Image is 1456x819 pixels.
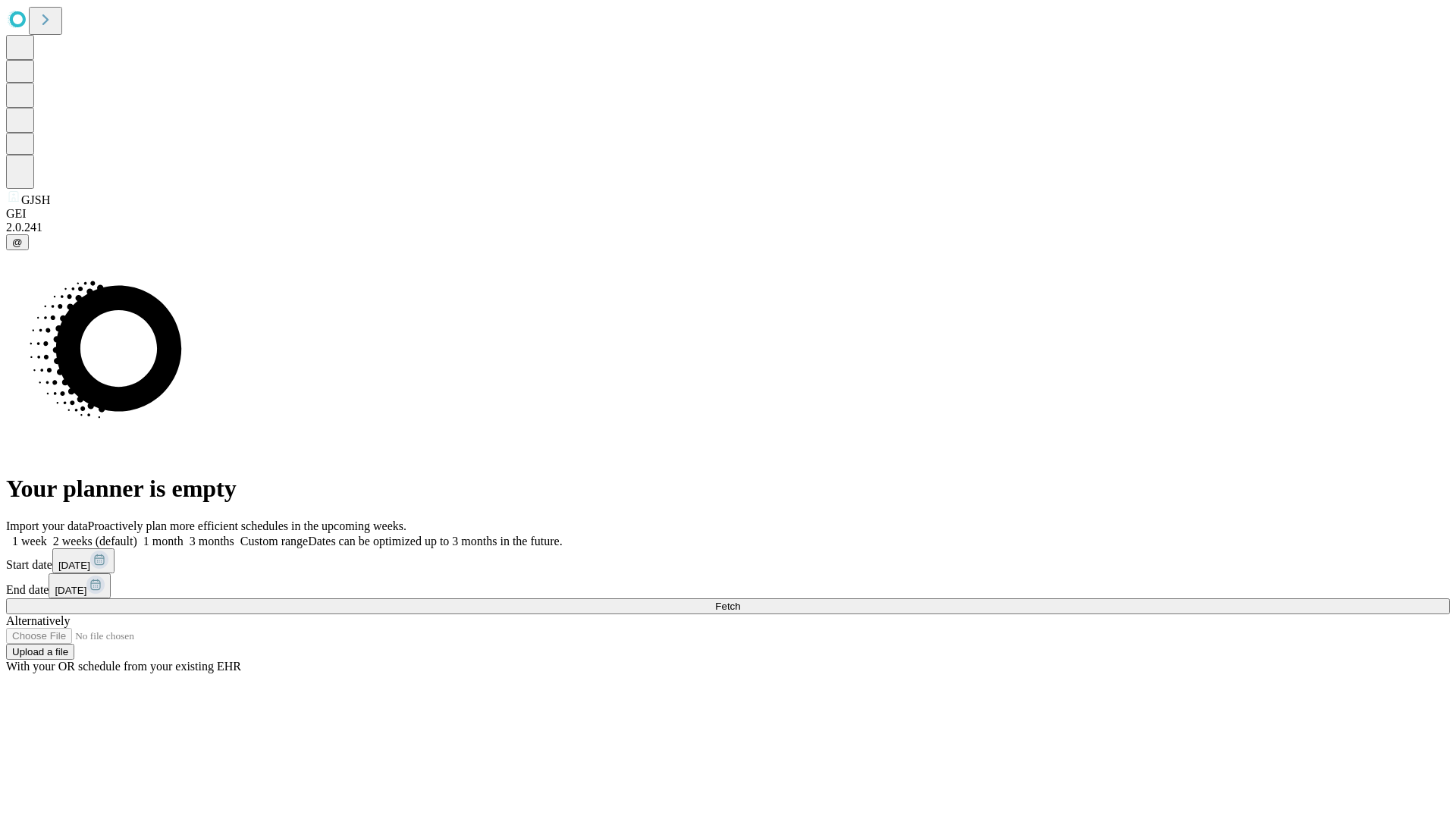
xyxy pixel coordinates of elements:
span: Fetch [715,601,740,612]
button: @ [6,234,29,250]
button: [DATE] [49,573,111,598]
span: @ [12,237,23,248]
span: Alternatively [6,614,70,627]
span: [DATE] [55,585,86,596]
span: Import your data [6,519,88,532]
span: GJSH [21,193,50,206]
span: Proactively plan more efficient schedules in the upcoming weeks. [88,519,406,532]
div: End date [6,573,1450,598]
span: 3 months [190,535,234,548]
button: Upload a file [6,644,74,660]
div: 2.0.241 [6,221,1450,234]
span: 1 month [143,535,184,548]
button: [DATE] [52,548,115,573]
h1: Your planner is empty [6,475,1450,503]
span: Dates can be optimized up to 3 months in the future. [308,535,562,548]
span: 1 week [12,535,47,548]
span: [DATE] [58,560,90,571]
div: GEI [6,207,1450,221]
span: With your OR schedule from your existing EHR [6,660,241,673]
span: 2 weeks (default) [53,535,137,548]
span: Custom range [240,535,308,548]
div: Start date [6,548,1450,573]
button: Fetch [6,598,1450,614]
